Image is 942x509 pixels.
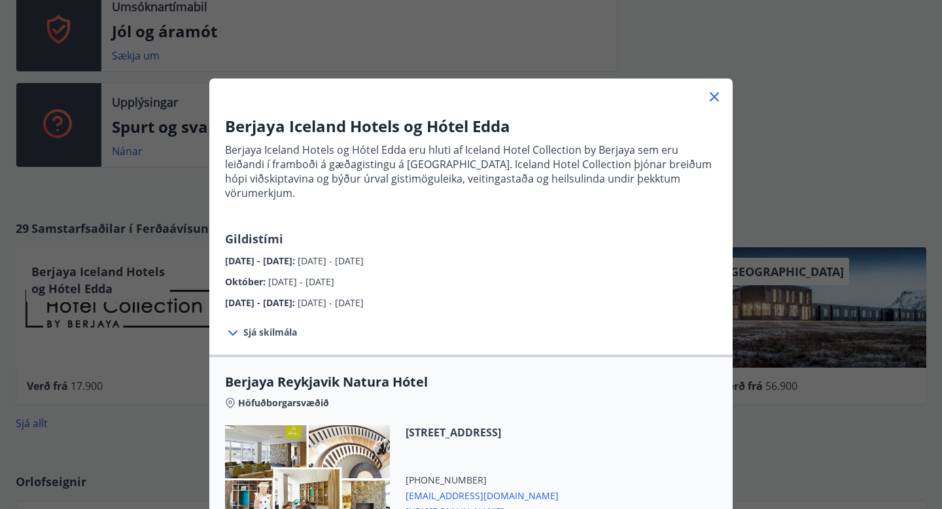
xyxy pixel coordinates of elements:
span: Gildistími [225,231,283,247]
span: [DATE] - [DATE] : [225,254,298,267]
span: [DATE] - [DATE] : [225,296,298,309]
span: [DATE] - [DATE] [268,275,334,288]
span: Sjá skilmála [243,326,297,339]
span: Höfuðborgarsvæðið [238,396,329,410]
span: Berjaya Reykjavik Natura Hótel [225,373,717,391]
span: [PHONE_NUMBER] [406,474,559,487]
p: Berjaya Iceland Hotels og Hótel Edda eru hluti af Iceland Hotel Collection by Berjaya sem eru lei... [225,143,717,200]
h3: Berjaya Iceland Hotels og Hótel Edda [225,115,717,137]
span: [STREET_ADDRESS] [406,425,559,440]
span: Október : [225,275,268,288]
span: [DATE] - [DATE] [298,254,364,267]
span: [DATE] - [DATE] [298,296,364,309]
span: [EMAIL_ADDRESS][DOMAIN_NAME] [406,487,559,502]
